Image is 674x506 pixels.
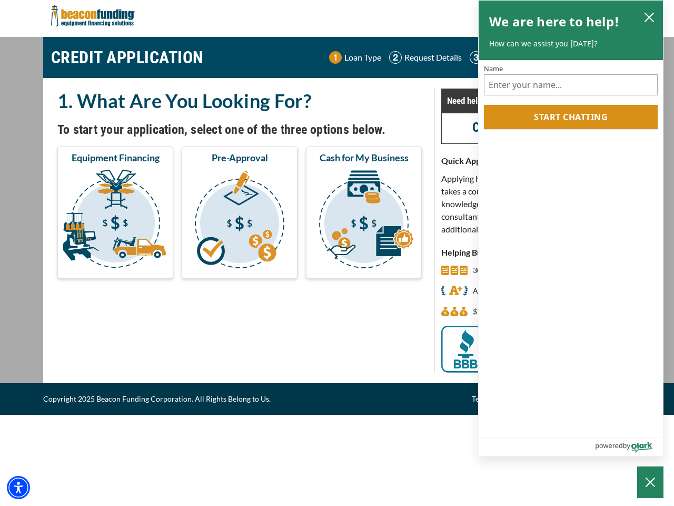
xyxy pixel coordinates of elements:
[489,11,619,32] h2: We are here to help!
[43,393,271,405] span: Copyright 2025 Beacon Funding Corporation. All Rights Belong to Us.
[484,74,658,95] input: Name
[595,439,622,452] span: powered
[441,326,623,373] img: BBB Acredited Business and SSL Protection
[404,51,462,64] p: Request Details
[472,120,592,135] a: call (847) 897-2499
[441,246,623,259] p: Helping Businesses Grow for Over Years
[60,168,171,274] img: Equipment Financing
[57,121,422,139] h4: To start your application, select one of the three options below.
[595,438,663,456] a: Powered by Olark
[329,51,342,64] img: Step 1
[320,151,409,164] span: Cash for My Business
[441,172,623,236] p: Applying has no cost or commitment and only takes a couple of minutes to complete. Our knowledgea...
[473,285,539,297] p: A+ Rating With BBB
[182,147,298,278] button: Pre-Approval
[441,154,623,167] p: Quick Application - Fast Response
[473,264,550,277] p: 30,708 Deals Approved
[447,94,617,107] p: Need help with the application?
[57,147,173,278] button: Equipment Financing
[484,65,658,72] label: Name
[344,51,381,64] p: Loan Type
[57,89,422,113] h2: 1. What Are You Looking For?
[7,476,30,499] div: Accessibility Menu
[489,38,652,49] p: How can we assist you [DATE]?
[484,105,658,129] button: Start chatting
[51,42,204,73] h1: CREDIT APPLICATION
[641,9,658,24] button: close chatbox
[472,393,514,405] a: Terms of Use
[623,439,630,452] span: by
[473,305,573,318] p: $1,836,212,621 in Financed Equipment
[637,466,663,498] button: Close Chatbox
[308,168,420,274] img: Cash for My Business
[184,168,295,274] img: Pre-Approval
[306,147,422,278] button: Cash for My Business
[72,151,160,164] span: Equipment Financing
[389,51,402,64] img: Step 2
[212,151,268,164] span: Pre-Approval
[470,51,482,64] img: Step 3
